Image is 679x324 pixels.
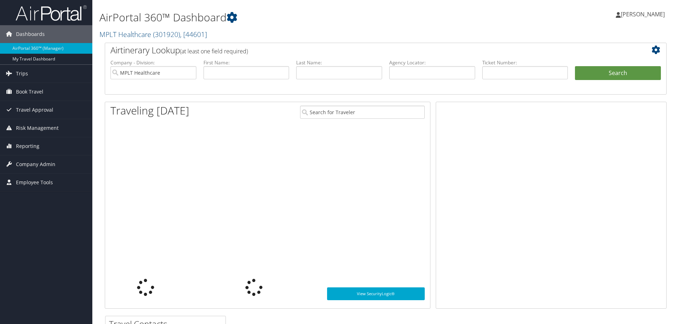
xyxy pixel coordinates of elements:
[616,4,672,25] a: [PERSON_NAME]
[203,59,289,66] label: First Name:
[110,59,196,66] label: Company - Division:
[180,30,207,39] span: , [ 44601 ]
[16,65,28,83] span: Trips
[180,47,248,55] span: (at least one field required)
[110,103,189,118] h1: Traveling [DATE]
[16,174,53,191] span: Employee Tools
[16,101,53,119] span: Travel Approval
[389,59,475,66] label: Agency Locator:
[16,25,45,43] span: Dashboards
[482,59,568,66] label: Ticket Number:
[16,137,39,155] span: Reporting
[110,44,614,56] h2: Airtinerary Lookup
[16,119,59,137] span: Risk Management
[300,106,425,119] input: Search for Traveler
[99,30,207,39] a: MPLT Healthcare
[296,59,382,66] label: Last Name:
[16,155,55,173] span: Company Admin
[153,30,180,39] span: ( 301920 )
[327,287,425,300] a: View SecurityLogic®
[16,83,43,101] span: Book Travel
[621,10,665,18] span: [PERSON_NAME]
[16,5,87,21] img: airportal-logo.png
[575,66,661,80] button: Search
[99,10,481,25] h1: AirPortal 360™ Dashboard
